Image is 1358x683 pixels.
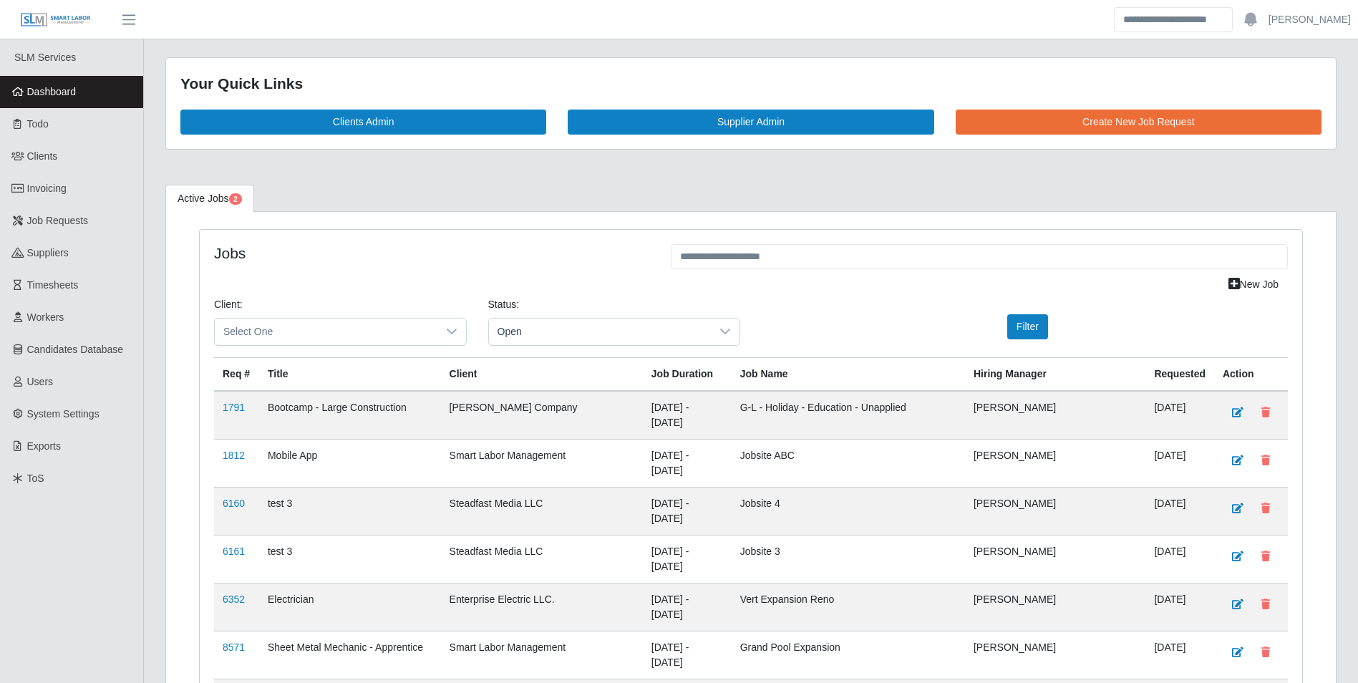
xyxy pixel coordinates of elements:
th: Requested [1145,357,1214,391]
td: Jobsite 3 [732,535,965,583]
span: System Settings [27,408,100,420]
td: [DATE] [1145,487,1214,535]
td: [DATE] [1145,631,1214,679]
td: [PERSON_NAME] [965,487,1145,535]
td: [PERSON_NAME] Company [441,391,643,440]
a: 1791 [223,402,245,413]
a: Active Jobs [165,185,254,213]
h4: Jobs [214,244,649,262]
td: Sheet Metal Mechanic - Apprentice [259,631,441,679]
td: [PERSON_NAME] [965,535,1145,583]
td: [DATE] - [DATE] [643,487,732,535]
a: [PERSON_NAME] [1269,12,1351,27]
td: G-L - Holiday - Education - Unapplied [732,391,965,440]
td: [DATE] - [DATE] [643,583,732,631]
input: Search [1114,7,1233,32]
span: Suppliers [27,247,69,258]
a: 6160 [223,498,245,509]
td: [PERSON_NAME] [965,631,1145,679]
a: Clients Admin [180,110,546,135]
span: Dashboard [27,86,77,97]
td: [PERSON_NAME] [965,439,1145,487]
td: Smart Labor Management [441,631,643,679]
td: Smart Labor Management [441,439,643,487]
span: Pending Jobs [229,193,242,205]
div: Your Quick Links [180,72,1321,95]
th: Title [259,357,441,391]
span: Job Requests [27,215,89,226]
span: Timesheets [27,279,79,291]
span: SLM Services [14,52,76,63]
th: Req # [214,357,259,391]
td: Enterprise Electric LLC. [441,583,643,631]
span: ToS [27,473,44,484]
th: Client [441,357,643,391]
span: Open [489,319,712,345]
span: Invoicing [27,183,67,194]
th: Action [1214,357,1288,391]
img: SLM Logo [20,12,92,28]
td: Jobsite ABC [732,439,965,487]
button: Filter [1007,314,1048,339]
td: test 3 [259,535,441,583]
span: Todo [27,118,49,130]
th: Hiring Manager [965,357,1145,391]
td: test 3 [259,487,441,535]
label: Client: [214,297,243,312]
span: Workers [27,311,64,323]
td: [DATE] [1145,583,1214,631]
td: [DATE] - [DATE] [643,535,732,583]
span: Select One [215,319,437,345]
th: Job Name [732,357,965,391]
td: [DATE] - [DATE] [643,439,732,487]
td: Steadfast Media LLC [441,535,643,583]
span: Users [27,376,54,387]
td: [PERSON_NAME] [965,583,1145,631]
td: [DATE] [1145,391,1214,440]
a: New Job [1219,272,1288,297]
a: 6161 [223,546,245,557]
th: Job Duration [643,357,732,391]
td: [DATE] [1145,439,1214,487]
td: Mobile App [259,439,441,487]
a: Create New Job Request [956,110,1321,135]
a: 1812 [223,450,245,461]
td: [DATE] - [DATE] [643,391,732,440]
td: Electrician [259,583,441,631]
span: Exports [27,440,61,452]
span: Clients [27,150,58,162]
td: [DATE] [1145,535,1214,583]
a: 6352 [223,594,245,605]
a: 8571 [223,641,245,653]
td: Jobsite 4 [732,487,965,535]
td: [DATE] - [DATE] [643,631,732,679]
td: Steadfast Media LLC [441,487,643,535]
label: Status: [488,297,520,312]
td: [PERSON_NAME] [965,391,1145,440]
td: Vert Expansion Reno [732,583,965,631]
td: Bootcamp - Large Construction [259,391,441,440]
a: Supplier Admin [568,110,933,135]
td: Grand Pool Expansion [732,631,965,679]
span: Candidates Database [27,344,124,355]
